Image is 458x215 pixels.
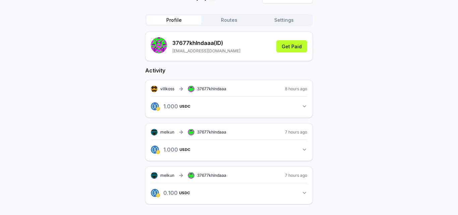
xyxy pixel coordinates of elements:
h2: Activity [145,66,313,74]
span: 37677khlndaaa [197,86,226,92]
span: 37677khlndaaa [197,129,226,135]
p: [EMAIL_ADDRESS][DOMAIN_NAME] [172,48,240,54]
span: USDC [179,104,190,108]
img: logo.png [156,150,160,154]
span: 8 hours ago [285,86,307,92]
span: melkun [160,129,174,135]
button: Settings [256,15,311,25]
span: USDC [179,148,190,152]
img: logo.png [151,146,159,154]
button: 1.000USDC [151,101,307,112]
button: Profile [147,15,202,25]
span: 7 hours ago [285,173,307,178]
img: logo.png [151,189,159,197]
span: 37677khlndaaa [197,173,226,178]
p: 37677khlndaaa (ID) [172,39,240,47]
button: 1.000USDC [151,144,307,155]
img: logo.png [156,193,160,197]
img: logo.png [151,102,159,110]
button: Routes [202,15,256,25]
button: Get Paid [276,40,307,52]
span: 7 hours ago [285,129,307,135]
button: 0.100USDC [151,187,307,199]
img: logo.png [156,107,160,111]
span: melkun [160,173,174,178]
span: villkoss [160,86,174,92]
